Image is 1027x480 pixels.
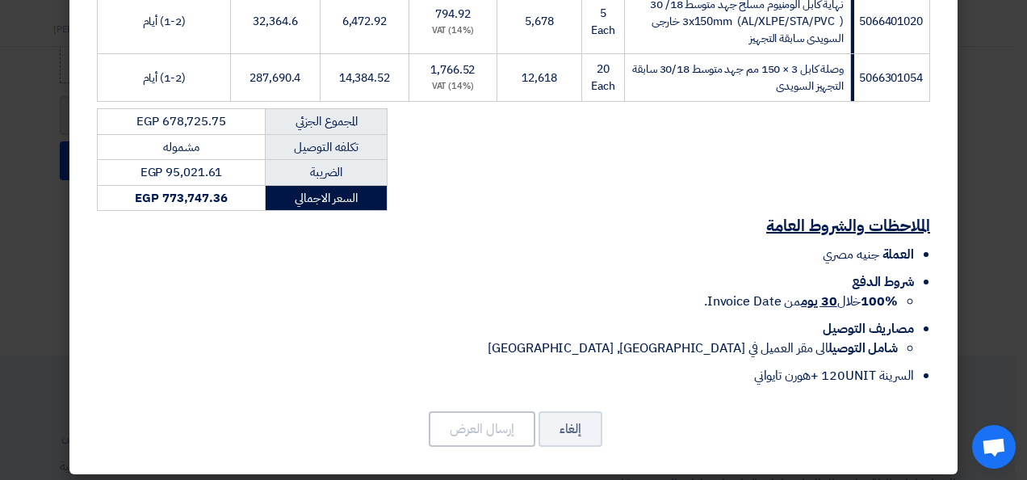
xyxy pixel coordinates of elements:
[435,6,470,23] span: 794.92
[266,109,388,135] td: المجموع الجزئي
[632,61,844,95] span: وصلة كابل 3 × 150 مم جهد متوسط 30/18 سابقة التجهيز السويدى
[416,80,490,94] div: (14%) VAT
[98,109,266,135] td: EGP 678,725.75
[342,13,387,30] span: 6,472.92
[828,339,898,358] strong: شامل التوصيل
[429,411,535,447] button: إرسال العرض
[704,292,898,311] span: خلال من Invoice Date.
[852,272,914,292] span: شروط الدفع
[861,292,898,311] strong: 100%
[266,160,388,186] td: الضريبة
[143,69,186,86] span: (1-2) أيام
[766,213,930,238] u: الملاحظات والشروط العامة
[163,138,199,156] span: مشموله
[416,24,490,38] div: (14%) VAT
[339,69,390,86] span: 14,384.52
[972,425,1016,469] a: Open chat
[135,189,228,207] strong: EGP 773,747.36
[97,339,898,358] li: الى مقر العميل في [GEOGRAPHIC_DATA], [GEOGRAPHIC_DATA]
[266,185,388,211] td: السعر الاجمالي
[430,61,475,78] span: 1,766.52
[823,319,914,339] span: مصاريف التوصيل
[253,13,297,30] span: 32,364.6
[823,245,878,264] span: جنيه مصري
[143,13,186,30] span: (1-2) أيام
[591,61,616,95] span: 20 Each
[882,245,914,264] span: العملة
[525,13,554,30] span: 5,678
[591,5,616,39] span: 5 Each
[249,69,300,86] span: 287,690.4
[801,292,836,311] u: 30 يوم
[850,54,929,102] td: 5066301054
[140,163,223,181] span: EGP 95,021.61
[539,411,602,447] button: إلغاء
[97,366,914,385] li: السرينة 120UNIT +هورن تايواني
[266,134,388,160] td: تكلفه التوصيل
[522,69,556,86] span: 12,618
